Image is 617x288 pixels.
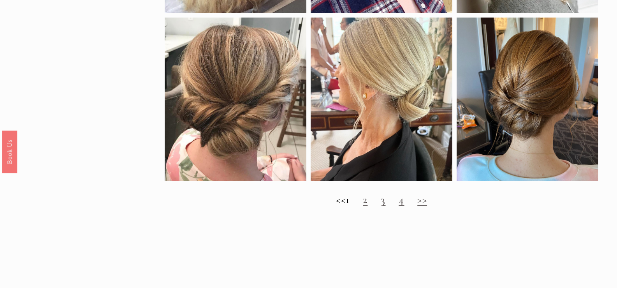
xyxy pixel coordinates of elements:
a: 4 [399,193,404,206]
a: 2 [363,193,367,206]
a: 3 [381,193,385,206]
a: >> [417,193,427,206]
a: Book Us [2,130,17,173]
h2: << [165,193,599,206]
strong: 1 [346,193,350,206]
